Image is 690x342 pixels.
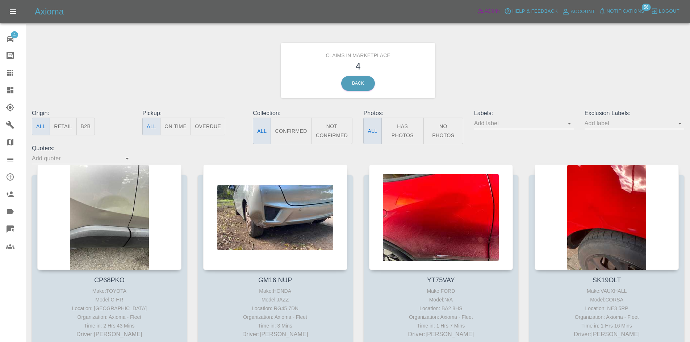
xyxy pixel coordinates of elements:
a: GM16 NUP [258,276,292,284]
div: Location: [GEOGRAPHIC_DATA] [39,304,180,313]
button: Has Photos [381,118,424,144]
p: Photos: [363,109,463,118]
p: Driver: [PERSON_NAME] [371,330,511,339]
button: Open [564,118,574,128]
div: Time in: 1 Hrs 7 Mins [371,321,511,330]
span: Logout [659,7,679,16]
a: Admin [475,6,503,17]
button: Open [122,153,132,164]
div: Location: BA2 8HS [371,304,511,313]
span: 4 [11,31,18,38]
div: Time in: 2 Hrs 43 Mins [39,321,180,330]
div: Organization: Axioma - Fleet [39,313,180,321]
button: Help & Feedback [502,6,559,17]
div: Make: VAUXHALL [536,287,677,295]
div: Time in: 1 Hrs 16 Mins [536,321,677,330]
button: All [363,118,381,144]
div: Location: RG45 7DN [205,304,346,313]
p: Labels: [474,109,574,118]
h6: Claims in Marketplace [286,48,430,59]
div: Organization: Axioma - Fleet [205,313,346,321]
div: Time in: 3 Mins [205,321,346,330]
p: Origin: [32,109,131,118]
a: CP68PKO [94,276,125,284]
p: Exclusion Labels: [585,109,684,118]
button: Notifications [597,6,646,17]
p: Collection: [253,109,352,118]
a: Back [341,76,375,91]
div: Model: CORSA [536,295,677,304]
div: Location: NE3 5RP [536,304,677,313]
div: Model: JAZZ [205,295,346,304]
span: 56 [641,4,651,11]
div: Organization: Axioma - Fleet [536,313,677,321]
input: Add label [474,118,563,129]
input: Add quoter [32,153,121,164]
p: Driver: [PERSON_NAME] [39,330,180,339]
button: Open drawer [4,3,22,20]
div: Model: N/A [371,295,511,304]
button: Open [675,118,685,128]
button: On Time [160,118,191,135]
a: YT75VAY [427,276,455,284]
input: Add label [585,118,673,129]
div: Organization: Axioma - Fleet [371,313,511,321]
div: Make: TOYOTA [39,287,180,295]
button: Confirmed [271,118,311,144]
button: Overdue [191,118,225,135]
button: All [32,118,50,135]
h3: 4 [286,59,430,73]
a: Account [560,6,597,17]
div: Make: FORD [371,287,511,295]
p: Pickup: [142,109,242,118]
p: Driver: [PERSON_NAME] [536,330,677,339]
span: Account [571,8,595,16]
a: SK19OLT [593,276,621,284]
span: Help & Feedback [512,7,557,16]
button: All [253,118,271,144]
button: Not Confirmed [311,118,353,144]
button: All [142,118,160,135]
div: Model: C-HR [39,295,180,304]
h5: Axioma [35,6,64,17]
button: B2B [76,118,95,135]
div: Make: HONDA [205,287,346,295]
button: Retail [50,118,76,135]
p: Quoters: [32,144,131,153]
button: Logout [649,6,681,17]
p: Driver: [PERSON_NAME] [205,330,346,339]
button: No Photos [423,118,463,144]
span: Admin [485,7,501,16]
span: Notifications [607,7,644,16]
